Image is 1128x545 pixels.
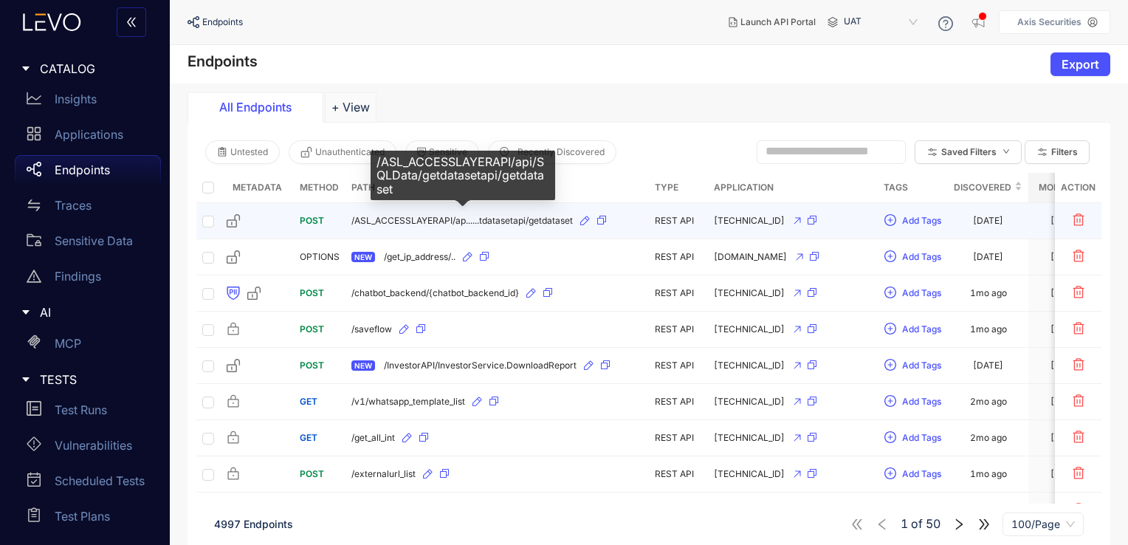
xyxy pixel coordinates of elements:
button: plus-circleAdd Tags [884,426,942,450]
button: plus-circleAdd Tags [884,318,942,341]
p: Endpoints [55,163,110,176]
span: Endpoints [202,17,243,27]
span: 4997 Endpoints [214,518,293,530]
span: /externalurl_list [351,469,416,479]
span: Add Tags [902,324,941,335]
span: GET [300,396,317,407]
div: [DATE] [1050,469,1081,479]
span: Recently Discovered [517,147,605,157]
span: UAT [844,10,921,34]
span: POST [300,215,324,226]
span: POST [300,360,324,371]
span: Filters [1051,147,1078,157]
span: /v1/whatsapp_template_list [351,397,465,407]
span: /InvestorAPI/InvestorService.DownloadReport [384,360,577,371]
div: REST API [655,433,702,443]
span: double-right [977,518,991,531]
span: caret-right [21,374,31,385]
button: plus-circleAdd Tags [884,245,942,269]
div: REST API [655,216,702,226]
span: plus-circle [884,250,896,264]
p: Test Runs [55,403,107,417]
span: Launch API Portal [740,17,816,27]
div: CATALOG [9,53,161,84]
span: OPTIONS [300,251,340,262]
button: plus-circleAdd Tags [884,209,942,233]
a: Findings [15,261,161,297]
p: Traces [55,199,92,212]
span: CATALOG [40,62,149,75]
button: double-left [117,7,146,37]
th: Tags [878,173,948,203]
div: 2mo ago [970,433,1007,443]
th: Metadata [220,173,294,203]
span: Add Tags [902,252,941,262]
th: Path [345,173,649,203]
span: /saveflow [351,324,392,335]
p: Applications [55,128,123,141]
button: Unauthenticated [289,140,396,164]
button: Sensitive [405,140,479,164]
button: plus-circleAdd Tags [884,498,942,522]
div: [DATE] [973,252,1003,262]
div: [DATE] [1050,252,1081,262]
button: plus-circleAdd Tags [884,462,942,486]
div: 1mo ago [970,469,1007,479]
span: warning [27,269,41,284]
div: 2mo ago [970,397,1007,407]
span: Untested [230,147,268,157]
th: Method [294,173,345,203]
button: clock-circleRecently Discovered [488,140,616,164]
a: Sensitive Data [15,226,161,261]
span: caret-right [21,64,31,74]
span: down [1003,148,1010,156]
span: POST [300,468,324,479]
h4: Endpoints [188,52,258,70]
span: AI [40,306,149,319]
a: MCP [15,329,161,364]
div: 1mo ago [970,324,1007,335]
span: Add Tags [902,360,941,371]
span: POST [300,287,324,298]
p: Axis Securities [1017,17,1081,27]
span: plus-circle [884,214,896,227]
p: Sensitive Data [55,234,133,247]
span: Add Tags [902,288,941,298]
div: [DATE] [973,216,1003,226]
span: GET [300,432,317,443]
th: Application [708,173,878,203]
button: Untested [205,140,280,164]
span: 1 [901,518,908,531]
span: 50 [926,518,940,531]
span: [TECHNICAL_ID] [714,360,785,371]
p: Scheduled Tests [55,474,145,487]
div: All Endpoints [200,100,311,114]
button: plus-circleAdd Tags [884,390,942,414]
div: [DATE] [1050,324,1081,335]
button: Export [1050,52,1110,76]
th: Discovered [948,173,1028,203]
span: Modified [1034,179,1085,196]
div: REST API [655,324,702,335]
span: [TECHNICAL_ID] [714,216,785,226]
span: [TECHNICAL_ID] [714,469,785,479]
button: plus-circleAdd Tags [884,354,942,377]
div: REST API [655,288,702,298]
button: Add tab [325,92,376,122]
p: Vulnerabilities [55,439,132,452]
span: TESTS [40,373,149,386]
th: Type [649,173,708,203]
span: Discovered [954,179,1011,196]
p: Insights [55,92,97,106]
span: Unauthenticated [315,147,385,157]
span: of [901,518,940,531]
th: Action [1055,173,1101,203]
div: REST API [655,469,702,479]
span: /ASL_ACCESSLAYERAPI/ap......tdatasetapi/getdataset [351,216,573,226]
span: /get_all_int [351,433,395,443]
span: NEW [351,360,375,371]
span: [TECHNICAL_ID] [714,324,785,335]
span: 100/Page [1011,513,1075,535]
span: Add Tags [902,433,941,443]
a: Insights [15,84,161,120]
